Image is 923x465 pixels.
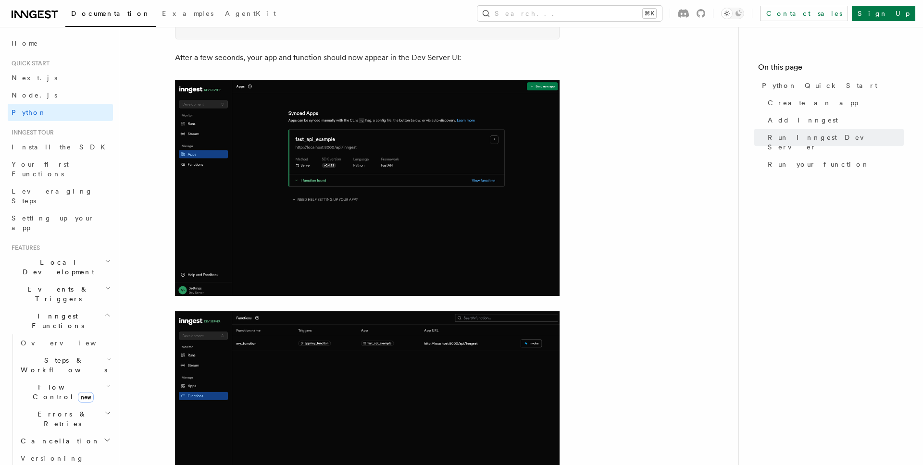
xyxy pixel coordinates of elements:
span: npx [187,21,197,28]
span: Install the SDK [12,143,111,151]
span: --no-discovery [409,21,456,28]
button: Toggle dark mode [721,8,744,19]
span: Leveraging Steps [12,187,93,205]
a: Next.js [8,69,113,86]
span: Cancellation [17,436,100,446]
span: Python Quick Start [762,81,877,90]
span: Home [12,38,38,48]
a: Leveraging Steps [8,183,113,209]
button: Flow Controlnew [17,379,113,405]
span: Quick start [8,60,50,67]
span: Create an app [768,98,858,108]
a: Your first Functions [8,156,113,183]
span: dev [261,21,271,28]
a: Node.js [8,86,113,104]
span: Setting up your app [12,214,94,232]
span: 8000 [352,21,365,28]
span: Inngest tour [8,129,54,136]
span: Steps & Workflows [17,355,107,375]
span: Overview [21,339,120,347]
button: Search...⌘K [477,6,662,21]
kbd: ⌘K [643,9,656,18]
a: Examples [156,3,219,26]
p: After a few seconds, your app and function should now appear in the Dev Server UI: [175,51,560,64]
span: Flow Control [17,382,106,402]
a: Documentation [65,3,156,27]
a: Home [8,35,113,52]
span: Errors & Retries [17,409,104,428]
span: Your first Functions [12,160,69,178]
button: Local Development [8,254,113,281]
a: Setting up your app [8,209,113,236]
span: Next.js [12,74,57,82]
a: Python [8,104,113,121]
span: inngest-cli@latest [197,21,258,28]
span: Documentation [71,10,150,17]
a: AgentKit [219,3,282,26]
span: Run Inngest Dev Server [768,133,904,152]
span: Versioning [21,454,84,462]
a: Sign Up [852,6,915,21]
span: Add Inngest [768,115,838,125]
span: Events & Triggers [8,284,105,304]
a: Create an app [764,94,904,111]
span: Features [8,244,40,252]
a: Run your function [764,156,904,173]
span: Run your function [768,159,870,169]
a: Run Inngest Dev Server [764,129,904,156]
span: /api/inngest [365,21,406,28]
a: Install the SDK [8,138,113,156]
button: Inngest Functions [8,307,113,334]
span: Local Development [8,257,105,277]
span: AgentKit [225,10,276,17]
h4: On this page [758,61,904,77]
button: Cancellation [17,432,113,450]
span: Examples [162,10,213,17]
img: quick-start-app.png [175,80,560,296]
span: new [78,392,94,403]
span: Node.js [12,91,57,99]
span: Python [12,109,47,116]
button: Events & Triggers [8,281,113,307]
span: [URL][TECHNICAL_ID]: [285,21,352,28]
a: Python Quick Start [758,77,904,94]
button: Steps & Workflows [17,352,113,379]
span: -u [274,21,281,28]
a: Overview [17,334,113,352]
a: Contact sales [760,6,848,21]
span: Inngest Functions [8,311,104,330]
button: Errors & Retries [17,405,113,432]
a: Add Inngest [764,111,904,129]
